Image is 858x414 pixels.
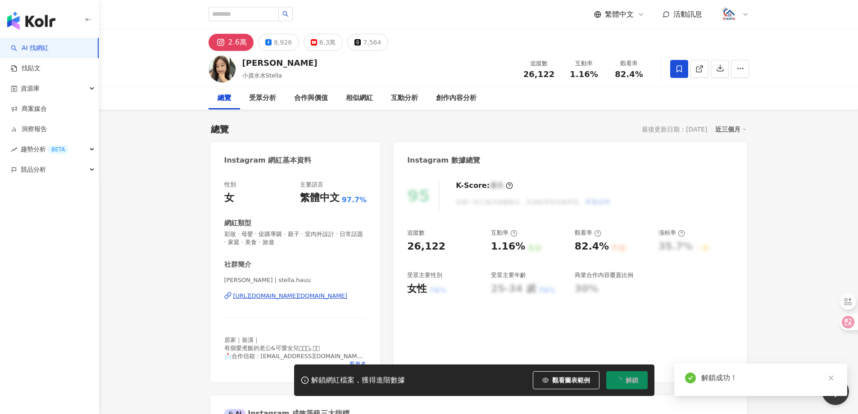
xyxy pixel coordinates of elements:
span: 競品分析 [21,159,46,180]
span: 82.4% [615,70,643,79]
span: 小資水水Stella [242,72,282,79]
button: 觀看圖表範例 [533,371,599,389]
div: 1.16% [491,240,525,254]
div: 追蹤數 [522,59,556,68]
span: 繁體中文 [605,9,634,19]
div: 解鎖成功！ [701,373,836,383]
div: 繁體中文 [300,191,340,205]
div: 最後更新日期：[DATE] [642,126,707,133]
button: 6.3萬 [304,34,343,51]
span: 彩妝 · 母嬰 · 促購導購 · 親子 · 室內外設計 · 日常話題 · 家庭 · 美食 · 旅遊 [224,230,367,246]
button: 解鎖 [606,371,648,389]
span: check-circle [685,373,696,383]
div: 7,564 [363,36,381,49]
div: 觀看率 [612,59,646,68]
a: searchAI 找網紅 [11,44,49,53]
button: 7,564 [347,34,388,51]
div: K-Score : [456,181,513,191]
span: close [828,375,834,381]
a: 商案媒合 [11,105,47,114]
div: 總覽 [218,93,231,104]
div: 互動分析 [391,93,418,104]
div: 追蹤數 [407,229,425,237]
div: 受眾主要年齡 [491,271,526,279]
div: BETA [48,145,68,154]
img: logo.png [721,6,738,23]
span: 26,122 [523,69,554,79]
div: 商業合作內容覆蓋比例 [575,271,633,279]
div: 2.6萬 [228,36,247,49]
img: logo [7,12,55,30]
div: 女 [224,191,234,205]
a: 找貼文 [11,64,41,73]
div: 主要語言 [300,181,323,189]
div: 相似網紅 [346,93,373,104]
div: 解鎖網紅檔案，獲得進階數據 [311,376,405,385]
div: 互動率 [491,229,518,237]
button: 8,926 [258,34,299,51]
div: 近三個月 [715,123,747,135]
div: 社群簡介 [224,260,251,269]
div: 受眾主要性別 [407,271,442,279]
div: [URL][DOMAIN_NAME][DOMAIN_NAME] [233,292,347,300]
span: 1.16% [570,70,598,79]
span: rise [11,146,17,153]
button: 2.6萬 [209,34,254,51]
div: 網紅類型 [224,218,251,228]
div: 6.3萬 [319,36,336,49]
span: search [282,11,289,17]
div: 合作與價值 [294,93,328,104]
div: 26,122 [407,240,445,254]
div: 創作內容分析 [436,93,477,104]
span: loading [614,376,623,385]
div: 性別 [224,181,236,189]
span: 資源庫 [21,78,40,99]
span: 觀看圖表範例 [552,377,590,384]
span: 解鎖 [626,377,638,384]
div: 觀看率 [575,229,601,237]
span: [PERSON_NAME] | stella.hauu [224,276,367,284]
span: 看更多 [349,360,367,369]
span: 居家｜裝潢｜ 有個愛煮飯的老公&可愛女兒‪𖤣𖥧𖥣｡𖥧𖧧 📩合作信箱：[EMAIL_ADDRESS][DOMAIN_NAME] ↓↓點這裡↓↓ [224,337,363,368]
div: 8,926 [274,36,292,49]
div: [PERSON_NAME] [242,57,318,68]
div: Instagram 網紅基本資料 [224,155,312,165]
div: 受眾分析 [249,93,276,104]
div: 女性 [407,282,427,296]
div: 互動率 [567,59,601,68]
span: 活動訊息 [673,10,702,18]
span: 趨勢分析 [21,139,68,159]
img: KOL Avatar [209,55,236,82]
div: 漲粉率 [658,229,685,237]
a: [URL][DOMAIN_NAME][DOMAIN_NAME] [224,292,367,300]
div: 82.4% [575,240,609,254]
div: Instagram 數據總覽 [407,155,480,165]
span: 97.7% [342,195,367,205]
a: 洞察報告 [11,125,47,134]
div: 總覽 [211,123,229,136]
